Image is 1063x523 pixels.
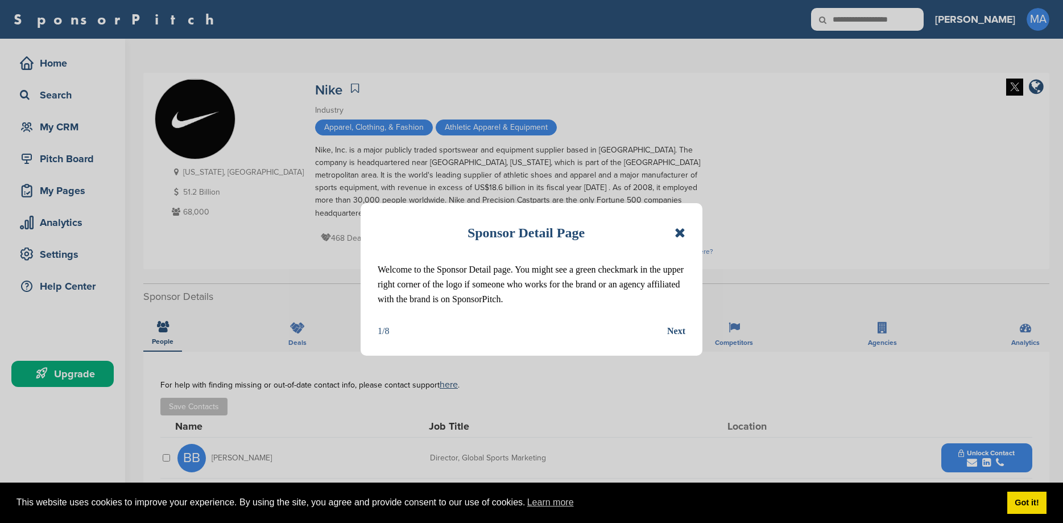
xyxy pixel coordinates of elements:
[667,324,685,339] button: Next
[526,494,576,511] a: learn more about cookies
[16,494,998,511] span: This website uses cookies to improve your experience. By using the site, you agree and provide co...
[468,220,585,245] h1: Sponsor Detail Page
[378,324,389,339] div: 1/8
[378,262,685,307] p: Welcome to the Sponsor Detail page. You might see a green checkmark in the upper right corner of ...
[1007,492,1047,514] a: dismiss cookie message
